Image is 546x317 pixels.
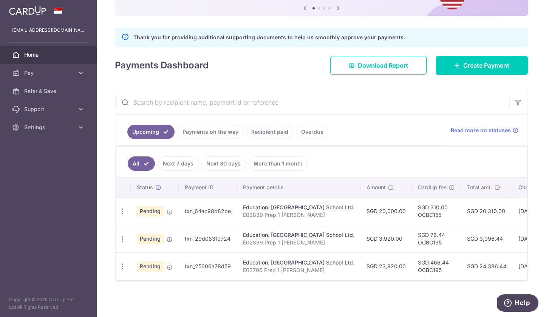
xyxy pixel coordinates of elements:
[243,231,354,239] div: Education. [GEOGRAPHIC_DATA] School Ltd.
[412,225,461,252] td: SGD 76.44 OCBC195
[128,156,155,171] a: All
[412,197,461,225] td: SGD 310.00 OCBC155
[179,197,237,225] td: txn_64ac98b82be
[451,127,518,134] a: Read more on statuses
[358,61,408,70] span: Download Report
[9,6,46,15] img: CardUp
[360,252,412,280] td: SGD 23,920.00
[178,125,243,139] a: Payments on the way
[115,90,509,114] input: Search by recipient name, payment id or reference
[243,239,354,246] p: E02839 Prep 1 [PERSON_NAME]
[461,252,512,280] td: SGD 24,386.44
[249,156,308,171] a: More than 1 month
[201,156,246,171] a: Next 30 days
[24,105,74,113] span: Support
[24,124,74,131] span: Settings
[412,252,461,280] td: SGD 466.44 OCBC195
[137,184,153,191] span: Status
[137,206,164,216] span: Pending
[243,259,354,266] div: Education. [GEOGRAPHIC_DATA] School Ltd.
[179,252,237,280] td: txn_25606a78d59
[12,26,85,34] p: [EMAIL_ADDRESS][DOMAIN_NAME]
[418,184,447,191] span: CardUp fee
[296,125,328,139] a: Overdue
[461,225,512,252] td: SGD 3,996.44
[461,197,512,225] td: SGD 20,310.00
[158,156,198,171] a: Next 7 days
[115,59,209,72] h4: Payments Dashboard
[330,56,427,75] a: Download Report
[24,51,74,59] span: Home
[497,294,538,313] iframe: Opens a widget where you can find more information
[451,127,511,134] span: Read more on statuses
[133,33,405,42] p: Thank you for providing additional supporting documents to help us smoothly approve your payments.
[367,184,386,191] span: Amount
[137,233,164,244] span: Pending
[127,125,175,139] a: Upcoming
[179,225,237,252] td: txn_29d083f0724
[243,204,354,211] div: Education. [GEOGRAPHIC_DATA] School Ltd.
[246,125,293,139] a: Recipient paid
[179,178,237,197] th: Payment ID
[467,184,492,191] span: Total amt.
[24,87,74,95] span: Refer & Save
[243,211,354,219] p: E02839 Prep 1 [PERSON_NAME]
[24,69,74,77] span: Pay
[436,56,528,75] a: Create Payment
[360,225,412,252] td: SGD 3,920.00
[237,178,360,197] th: Payment details
[243,266,354,274] p: E03706 Prep 1 [PERSON_NAME]
[360,197,412,225] td: SGD 20,000.00
[137,261,164,272] span: Pending
[463,61,509,70] span: Create Payment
